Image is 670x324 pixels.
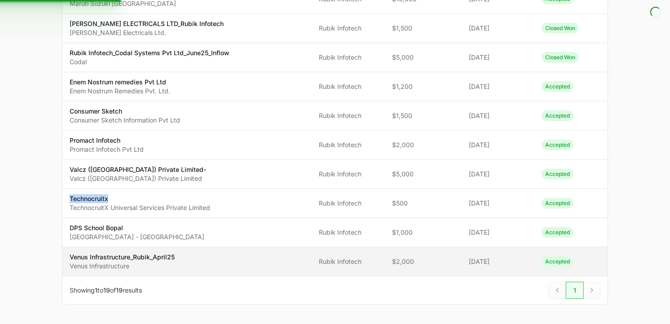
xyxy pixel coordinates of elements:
[70,145,144,154] p: Promact Infotech Pvt Ltd
[70,107,180,116] p: Consumer Sketch
[469,199,528,208] span: [DATE]
[469,111,528,120] span: [DATE]
[392,140,454,149] span: $2,000
[392,111,454,120] span: $1,500
[469,140,528,149] span: [DATE]
[116,286,123,294] span: 19
[392,24,454,33] span: $1,500
[103,286,110,294] span: 19
[319,257,378,266] span: Rubik Infotech
[70,174,206,183] p: Valcz ([GEOGRAPHIC_DATA]) Private Limited
[469,53,528,62] span: [DATE]
[392,82,454,91] span: $1,200
[70,116,180,125] p: Consumer Sketch Information Pvt Ltd
[319,53,378,62] span: Rubik Infotech
[70,78,170,87] p: Enem Nostrum remedies Pvt Ltd
[95,286,97,294] span: 1
[319,228,378,237] span: Rubik Infotech
[70,232,204,241] p: [GEOGRAPHIC_DATA] - [GEOGRAPHIC_DATA]
[70,262,175,271] p: Venus Infrastructure
[566,282,584,299] span: 1
[70,253,175,262] p: Venus Infrastructure_Rubik_April25
[319,82,378,91] span: Rubik Infotech
[319,111,378,120] span: Rubik Infotech
[70,286,142,295] p: Showing to of results
[319,24,378,33] span: Rubik Infotech
[392,257,454,266] span: $2,000
[469,257,528,266] span: [DATE]
[319,140,378,149] span: Rubik Infotech
[70,87,170,96] p: Enem Nostrum Remedies Pvt. Ltd.
[70,223,204,232] p: DPS School Bopal
[469,82,528,91] span: [DATE]
[70,194,210,203] p: Technocruitx
[469,24,528,33] span: [DATE]
[392,199,454,208] span: $500
[469,170,528,179] span: [DATE]
[392,228,454,237] span: $1,000
[392,170,454,179] span: $5,000
[70,165,206,174] p: Valcz ([GEOGRAPHIC_DATA]) Private Limited-
[70,57,229,66] p: Codal
[469,228,528,237] span: [DATE]
[319,170,378,179] span: Rubik Infotech
[319,199,378,208] span: Rubik Infotech
[70,48,229,57] p: Rubik Infotech_Codal Systems Pvt Ltd_June25_Inflow
[392,53,454,62] span: $5,000
[70,203,210,212] p: TechnocruitX Universal Services Private Limited
[70,136,144,145] p: Promact Infotech
[70,28,224,37] p: [PERSON_NAME] Electricals Ltd.
[70,19,224,28] p: [PERSON_NAME] ELECTRICALS LTD_Rubik Infotech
